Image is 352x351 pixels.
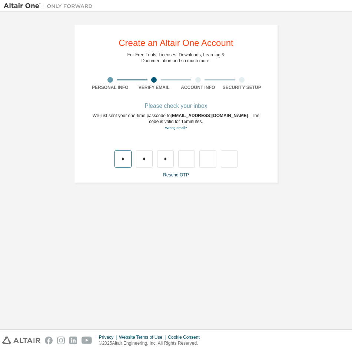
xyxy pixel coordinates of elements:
span: [EMAIL_ADDRESS][DOMAIN_NAME] [170,113,249,118]
div: Create an Altair One Account [119,39,233,47]
div: Privacy [99,334,119,340]
p: © 2025 Altair Engineering, Inc. All Rights Reserved. [99,340,204,347]
div: Cookie Consent [168,334,204,340]
div: Security Setup [220,85,264,90]
img: youtube.svg [82,337,92,344]
div: Verify Email [132,85,176,90]
img: Altair One [4,2,96,10]
a: Go back to the registration form [165,126,187,130]
img: altair_logo.svg [2,337,40,344]
div: We just sent your one-time passcode to . The code is valid for 15 minutes. [88,113,264,131]
div: Please check your inbox [88,104,264,108]
div: For Free Trials, Licenses, Downloads, Learning & Documentation and so much more. [127,52,225,64]
div: Account Info [176,85,220,90]
img: instagram.svg [57,337,65,344]
a: Resend OTP [163,172,189,178]
div: Personal Info [88,85,132,90]
img: linkedin.svg [69,337,77,344]
img: facebook.svg [45,337,53,344]
div: Website Terms of Use [119,334,168,340]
